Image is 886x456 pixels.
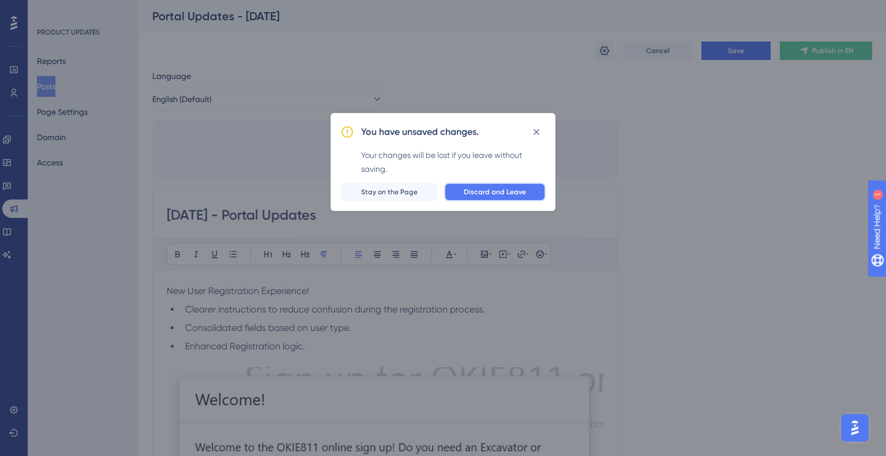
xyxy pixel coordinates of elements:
[361,148,546,176] div: Your changes will be lost if you leave without saving.
[464,187,526,197] span: Discard and Leave
[361,187,418,197] span: Stay on the Page
[27,3,72,17] span: Need Help?
[838,410,872,445] iframe: UserGuiding AI Assistant Launcher
[80,6,84,15] div: 1
[361,125,479,139] h2: You have unsaved changes.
